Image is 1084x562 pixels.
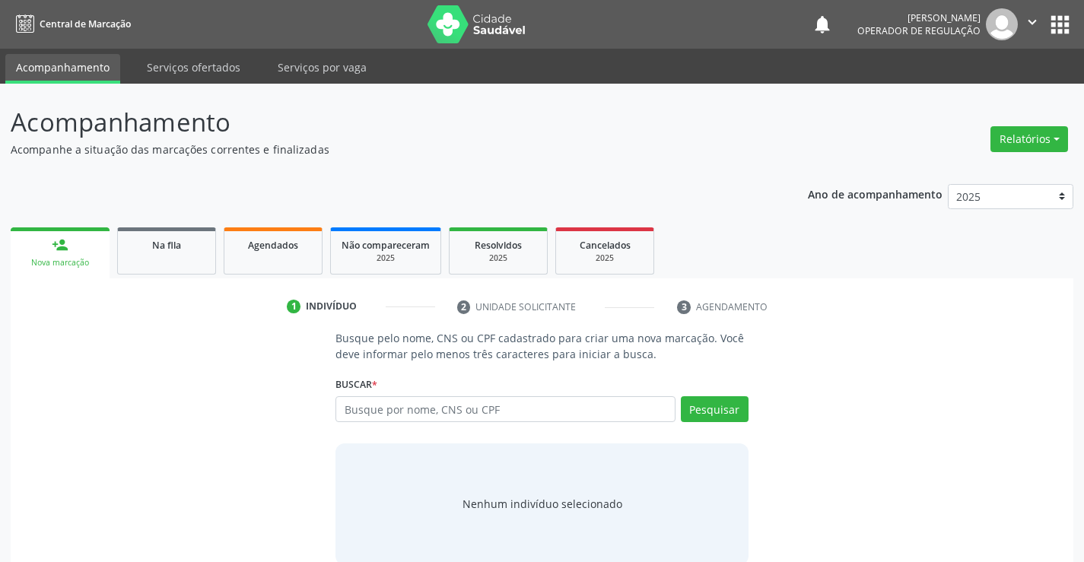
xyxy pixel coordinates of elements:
span: Agendados [248,239,298,252]
label: Buscar [335,373,377,396]
p: Acompanhamento [11,103,755,141]
div: 2025 [460,252,536,264]
span: Central de Marcação [40,17,131,30]
a: Serviços ofertados [136,54,251,81]
button: Relatórios [990,126,1068,152]
a: Acompanhamento [5,54,120,84]
div: 1 [287,300,300,313]
a: Serviços por vaga [267,54,377,81]
div: 2025 [567,252,643,264]
button: Pesquisar [681,396,749,422]
button: apps [1047,11,1073,38]
span: Não compareceram [342,239,430,252]
input: Busque por nome, CNS ou CPF [335,396,675,422]
div: Nenhum indivíduo selecionado [463,496,622,512]
span: Cancelados [580,239,631,252]
button:  [1018,8,1047,40]
p: Busque pelo nome, CNS ou CPF cadastrado para criar uma nova marcação. Você deve informar pelo men... [335,330,748,362]
span: Resolvidos [475,239,522,252]
div: [PERSON_NAME] [857,11,981,24]
i:  [1024,14,1041,30]
p: Ano de acompanhamento [808,184,943,203]
div: 2025 [342,252,430,264]
span: Na fila [152,239,181,252]
button: notifications [812,14,833,35]
p: Acompanhe a situação das marcações correntes e finalizadas [11,141,755,157]
div: Nova marcação [21,257,99,268]
div: Indivíduo [306,300,357,313]
div: person_add [52,237,68,253]
a: Central de Marcação [11,11,131,37]
img: img [986,8,1018,40]
span: Operador de regulação [857,24,981,37]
